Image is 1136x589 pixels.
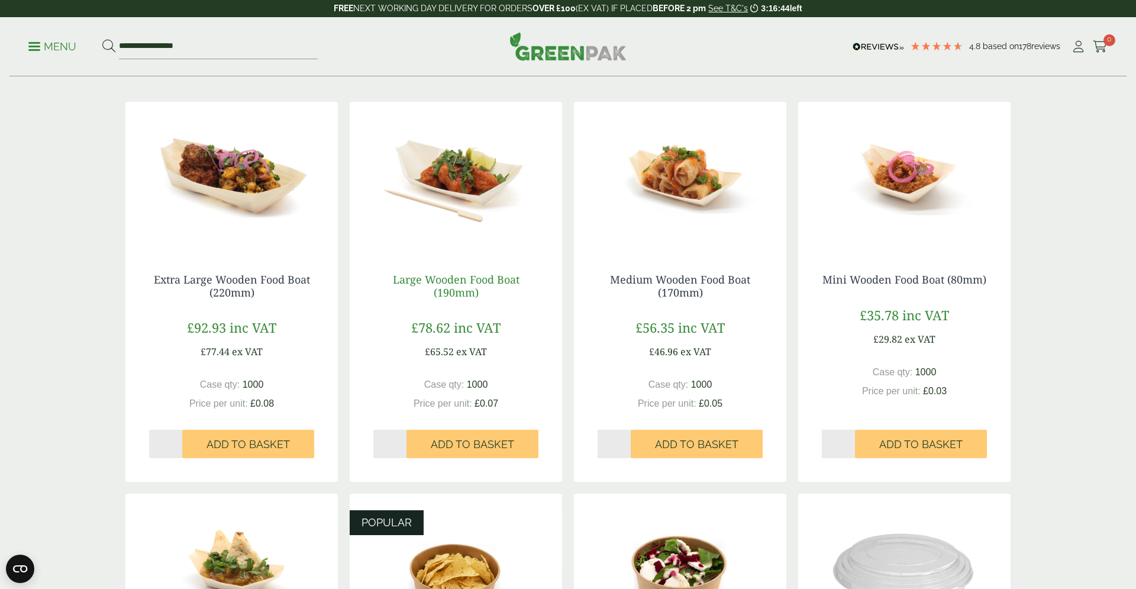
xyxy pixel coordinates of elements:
strong: FREE [334,4,353,13]
span: Add to Basket [879,438,963,451]
a: See T&C's [708,4,748,13]
span: ex VAT [680,345,711,358]
img: Medium Wooden Boat 170mm with food contents V2 2920004AC 1 [574,102,786,250]
p: Menu [28,40,76,54]
span: inc VAT [902,306,949,324]
span: Price per unit: [638,398,696,408]
span: 4.8 [969,41,983,51]
div: 4.78 Stars [910,41,963,52]
i: My Account [1071,41,1086,53]
a: Extra Large Wooden Food Boat (220mm) [154,272,310,300]
img: Extra Large Wooden Boat 220mm with food contents V2 2920004AE [125,102,338,250]
span: reviews [1031,41,1060,51]
button: Add to Basket [406,430,538,458]
span: Add to Basket [206,438,290,451]
span: £77.44 [201,345,230,358]
span: Case qty: [873,367,913,377]
a: Menu [28,40,76,52]
button: Add to Basket [182,430,314,458]
span: Add to Basket [655,438,738,451]
button: Add to Basket [855,430,987,458]
span: Add to Basket [431,438,514,451]
span: £29.82 [873,333,902,346]
span: Case qty: [200,379,240,390]
span: Case qty: [648,379,689,390]
span: Case qty: [424,379,464,390]
span: 178 [1019,41,1031,51]
span: 0 [1103,34,1115,46]
img: GreenPak Supplies [509,32,627,60]
img: REVIEWS.io [853,43,904,51]
span: inc VAT [454,318,501,336]
span: 1000 [243,379,264,390]
strong: BEFORE 2 pm [653,4,706,13]
a: 0 [1093,38,1108,56]
span: left [790,4,802,13]
a: Mini Wooden Food Boat (80mm) [822,272,986,287]
button: Add to Basket [631,430,763,458]
span: Price per unit: [414,398,472,408]
span: £46.96 [649,345,678,358]
span: 1000 [691,379,712,390]
i: Cart [1093,41,1108,53]
span: 3:16:44 [761,4,789,13]
span: £0.08 [250,398,274,408]
a: Medium Wooden Food Boat (170mm) [610,272,750,300]
span: POPULAR [362,516,412,529]
span: £0.07 [475,398,498,408]
button: Open CMP widget [6,555,34,583]
span: Price per unit: [862,386,921,396]
span: £65.52 [425,345,454,358]
img: Large Wooden Boat 190mm with food contents 2920004AD [350,102,562,250]
span: inc VAT [678,318,725,336]
span: £0.05 [699,398,722,408]
strong: OVER £100 [532,4,576,13]
span: ex VAT [232,345,263,358]
span: ex VAT [905,333,935,346]
span: £0.03 [923,386,947,396]
span: £35.78 [860,306,899,324]
span: Based on [983,41,1019,51]
span: £92.93 [187,318,226,336]
span: ex VAT [456,345,487,358]
span: inc VAT [230,318,276,336]
span: 1000 [467,379,488,390]
a: Large Wooden Food Boat (190mm) [393,272,519,300]
span: Price per unit: [189,398,248,408]
span: £56.35 [635,318,674,336]
span: £78.62 [411,318,450,336]
img: Mini Wooden Boat 80mm with food contents 2920004AA [798,102,1011,250]
span: 1000 [915,367,937,377]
